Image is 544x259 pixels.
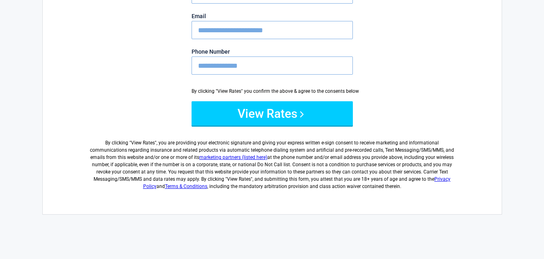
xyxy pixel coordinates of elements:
span: View Rates [131,140,155,146]
label: By clicking " ", you are providing your electronic signature and giving your express written e-si... [87,133,457,190]
div: By clicking "View Rates" you confirm the above & agree to the consents below [192,88,353,95]
button: View Rates [192,101,353,125]
label: Email [192,13,353,19]
a: marketing partners (listed here) [199,155,267,160]
a: Terms & Conditions [165,184,207,189]
label: Phone Number [192,49,353,54]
